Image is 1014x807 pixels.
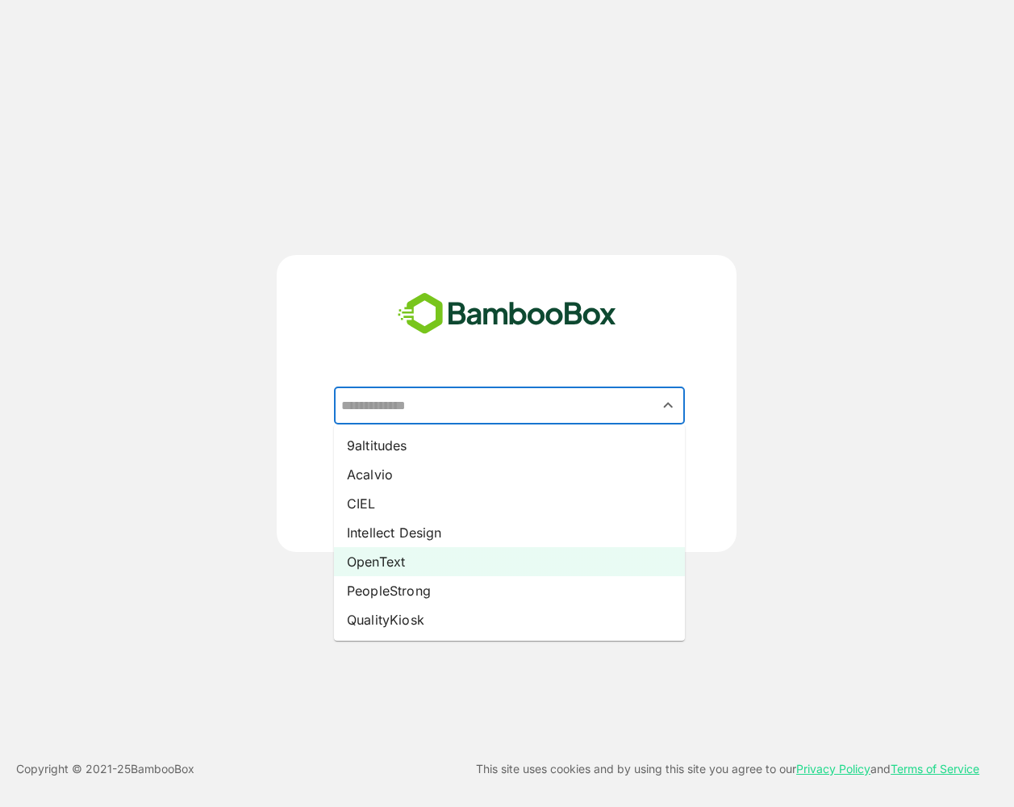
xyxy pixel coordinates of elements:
[334,605,685,634] li: QualityKiosk
[476,759,979,779] p: This site uses cookies and by using this site you agree to our and
[16,759,194,779] p: Copyright © 2021- 25 BambooBox
[657,395,679,416] button: Close
[334,489,685,518] li: CIEL
[334,547,685,576] li: OpenText
[389,287,625,341] img: bamboobox
[796,762,870,776] a: Privacy Policy
[334,576,685,605] li: PeopleStrong
[891,762,979,776] a: Terms of Service
[334,518,685,547] li: Intellect Design
[334,431,685,460] li: 9altitudes
[334,460,685,489] li: Acalvio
